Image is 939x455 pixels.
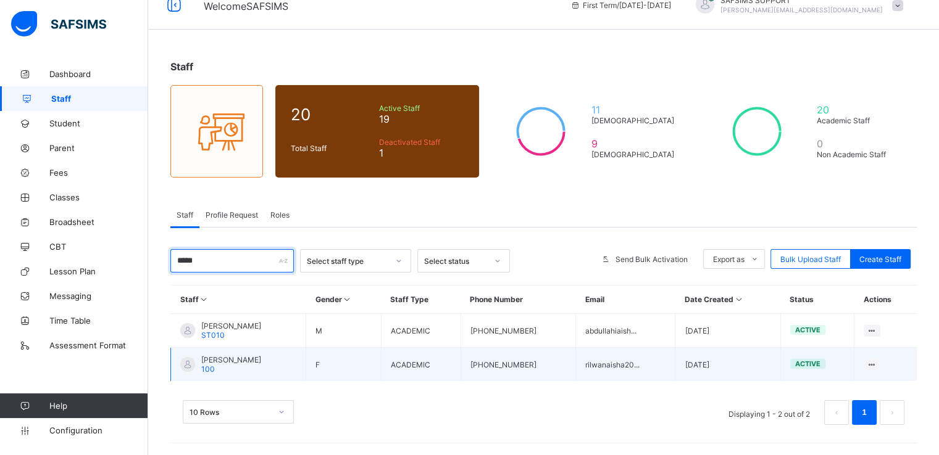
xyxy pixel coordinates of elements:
[206,210,258,219] span: Profile Request
[190,408,271,417] div: 10 Rows
[379,137,464,147] span: Deactivated Staff
[379,104,464,113] span: Active Staff
[201,330,225,340] span: ST010
[199,295,209,304] i: Sort in Ascending Order
[170,60,193,73] span: Staff
[49,266,148,276] span: Lesson Plan
[49,316,148,326] span: Time Table
[307,256,388,266] div: Select staff type
[713,255,745,264] span: Export as
[49,425,148,435] span: Configuration
[171,285,306,314] th: Staff
[270,210,290,219] span: Roles
[177,210,193,219] span: Staff
[379,147,464,159] span: 1
[591,137,680,150] span: 9
[306,348,382,382] td: F
[461,314,576,348] td: [PHONE_NUMBER]
[817,137,896,150] span: 0
[720,6,883,14] span: [PERSON_NAME][EMAIL_ADDRESS][DOMAIN_NAME]
[381,285,461,314] th: Staff Type
[817,104,896,116] span: 20
[719,400,819,425] li: Displaying 1 - 2 out of 2
[49,217,148,227] span: Broadsheet
[51,94,148,104] span: Staff
[381,314,461,348] td: ACADEMIC
[817,150,896,159] span: Non Academic Staff
[675,348,780,382] td: [DATE]
[306,314,382,348] td: M
[11,11,106,37] img: safsims
[591,104,680,116] span: 11
[824,400,849,425] li: 上一页
[854,285,917,314] th: Actions
[201,364,215,374] span: 100
[858,404,870,420] a: 1
[49,69,148,79] span: Dashboard
[817,116,896,125] span: Academic Staff
[461,348,576,382] td: [PHONE_NUMBER]
[591,150,680,159] span: [DEMOGRAPHIC_DATA]
[616,255,688,264] span: Send Bulk Activation
[49,192,148,202] span: Classes
[852,400,877,425] li: 1
[675,285,780,314] th: Date Created
[824,400,849,425] button: prev page
[306,285,382,314] th: Gender
[49,401,148,411] span: Help
[859,255,901,264] span: Create Staff
[379,113,464,125] span: 19
[49,118,148,128] span: Student
[576,348,675,382] td: rilwanaisha20...
[201,321,261,330] span: [PERSON_NAME]
[288,141,376,156] div: Total Staff
[49,143,148,153] span: Parent
[49,291,148,301] span: Messaging
[201,355,261,364] span: [PERSON_NAME]
[461,285,576,314] th: Phone Number
[49,242,148,252] span: CBT
[291,105,373,124] span: 20
[49,340,148,350] span: Assessment Format
[795,326,820,334] span: active
[733,295,744,304] i: Sort in Ascending Order
[880,400,904,425] button: next page
[576,314,675,348] td: abdullahiaish...
[880,400,904,425] li: 下一页
[424,256,487,266] div: Select status
[381,348,461,382] td: ACADEMIC
[780,255,841,264] span: Bulk Upload Staff
[576,285,675,314] th: Email
[675,314,780,348] td: [DATE]
[795,359,820,368] span: active
[49,168,148,178] span: Fees
[780,285,854,314] th: Status
[342,295,353,304] i: Sort in Ascending Order
[591,116,680,125] span: [DEMOGRAPHIC_DATA]
[570,1,671,10] span: session/term information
